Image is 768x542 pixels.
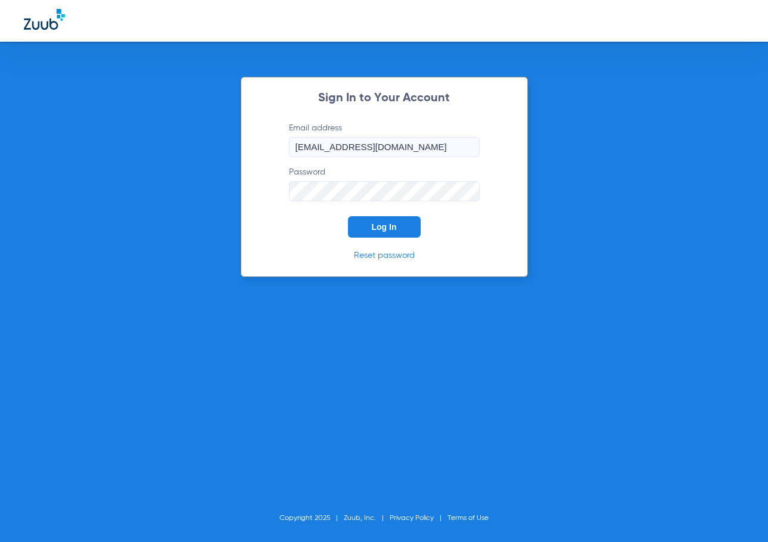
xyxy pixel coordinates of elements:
span: Log In [372,222,397,232]
li: Copyright 2025 [279,512,344,524]
input: Email address [289,137,480,157]
label: Email address [289,122,480,157]
input: Password [289,181,480,201]
a: Privacy Policy [390,515,434,522]
img: Zuub Logo [24,9,65,30]
h2: Sign In to Your Account [271,92,498,104]
a: Reset password [354,251,415,260]
li: Zuub, Inc. [344,512,390,524]
button: Log In [348,216,421,238]
label: Password [289,166,480,201]
a: Terms of Use [447,515,489,522]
